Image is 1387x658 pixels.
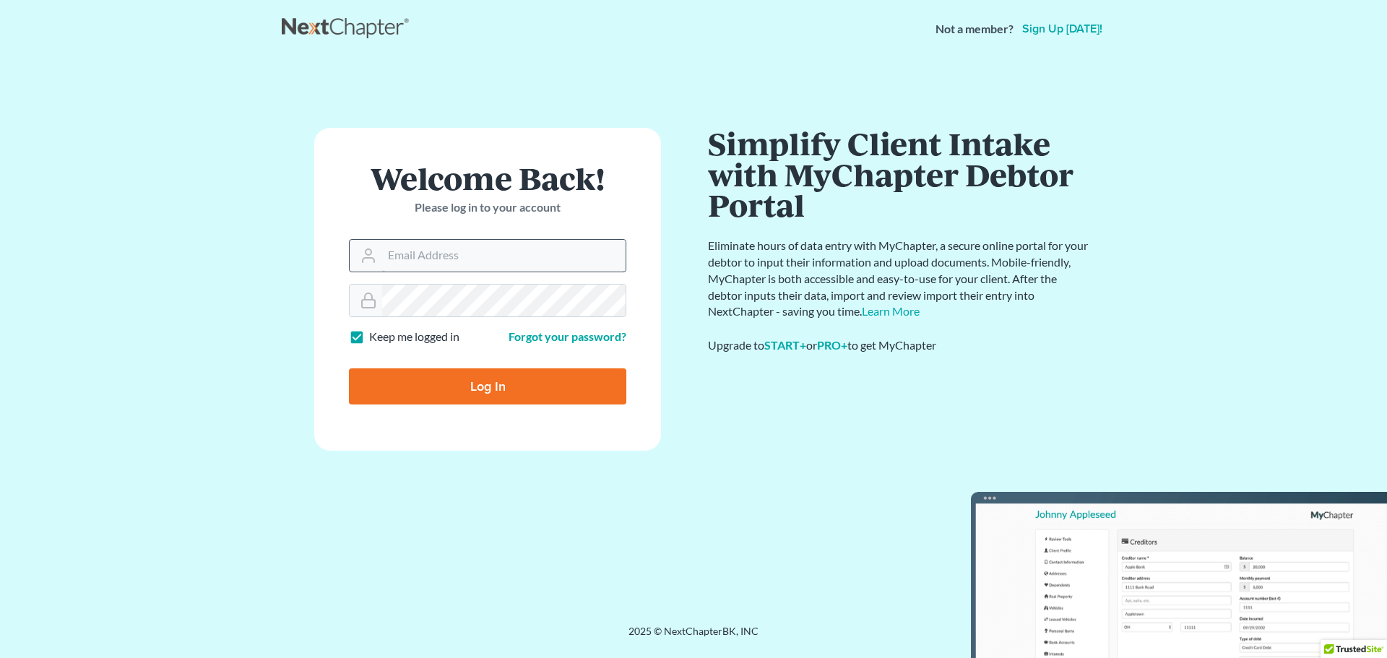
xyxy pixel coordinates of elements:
a: START+ [764,338,806,352]
label: Keep me logged in [369,329,459,345]
div: 2025 © NextChapterBK, INC [282,624,1105,650]
a: PRO+ [817,338,847,352]
a: Learn More [862,304,920,318]
h1: Welcome Back! [349,163,626,194]
a: Sign up [DATE]! [1019,23,1105,35]
a: Forgot your password? [509,329,626,343]
div: Upgrade to or to get MyChapter [708,337,1091,354]
p: Please log in to your account [349,199,626,216]
h1: Simplify Client Intake with MyChapter Debtor Portal [708,128,1091,220]
p: Eliminate hours of data entry with MyChapter, a secure online portal for your debtor to input the... [708,238,1091,320]
input: Email Address [382,240,626,272]
strong: Not a member? [936,21,1014,38]
input: Log In [349,368,626,404]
